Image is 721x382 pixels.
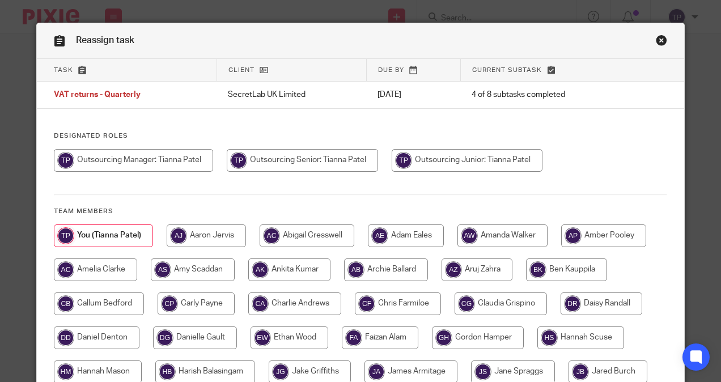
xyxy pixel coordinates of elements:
[228,67,255,73] span: Client
[54,207,668,216] h4: Team members
[228,89,355,100] p: SecretLab UK Limited
[378,89,449,100] p: [DATE]
[54,91,141,99] span: VAT returns - Quarterly
[460,82,634,109] td: 4 of 8 subtasks completed
[54,67,73,73] span: Task
[656,35,667,50] a: Close this dialog window
[472,67,542,73] span: Current subtask
[76,36,134,45] span: Reassign task
[378,67,404,73] span: Due by
[54,131,668,141] h4: Designated Roles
